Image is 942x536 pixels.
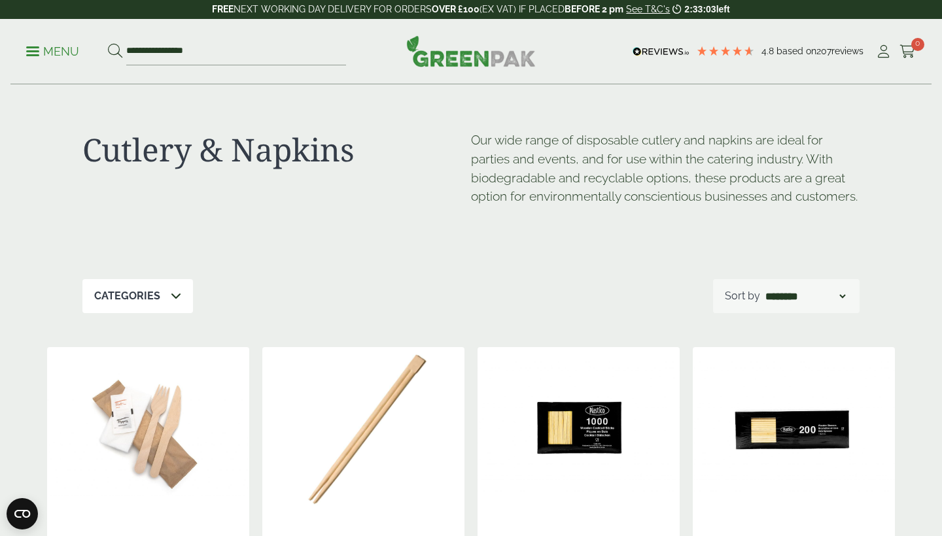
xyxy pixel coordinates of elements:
strong: FREE [212,4,234,14]
img: REVIEWS.io [633,47,689,56]
a: 0 [899,42,916,61]
span: 2:33:03 [684,4,716,14]
h1: Cutlery & Napkins [82,131,471,169]
span: Based on [776,46,816,56]
span: 207 [816,46,831,56]
span: 4.8 [761,46,776,56]
p: Categories [94,288,160,304]
i: Cart [899,45,916,58]
img: 5 in 1 wooden cutlery [47,347,249,511]
span: left [716,4,730,14]
img: 180mm Wooden Skewer-0 [693,347,895,511]
select: Shop order [763,288,848,304]
button: Open CMP widget [7,498,38,529]
i: My Account [875,45,892,58]
img: GreenPak Supplies [406,35,536,67]
strong: BEFORE 2 pm [565,4,623,14]
a: See T&C's [626,4,670,14]
p: Sort by [725,288,760,304]
p: Our wide range of disposable cutlery and napkins are ideal for parties and events, and for use wi... [471,131,860,206]
span: 0 [911,38,924,51]
p: Menu [26,44,79,59]
a: Menu [26,44,79,57]
strong: OVER £100 [432,4,480,14]
img: 10330.23P-High [262,347,464,511]
span: reviews [831,46,863,56]
div: 4.79 Stars [696,45,755,57]
img: Wooden Cocktail Sticks-0 [478,347,680,511]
